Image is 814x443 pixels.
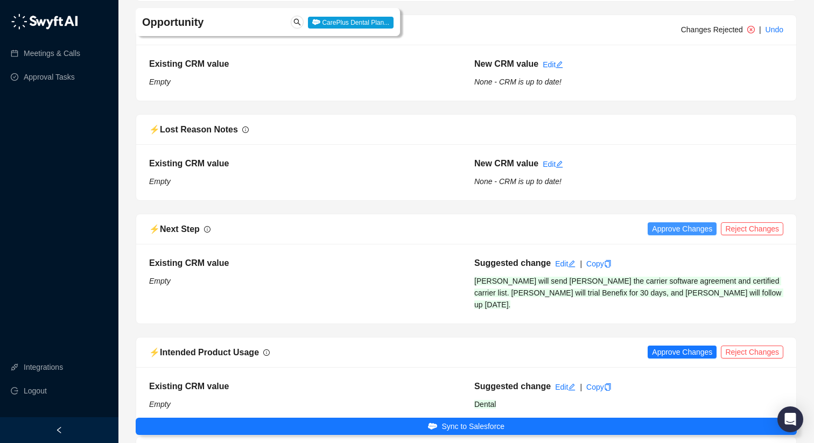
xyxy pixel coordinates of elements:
span: close-circle [747,26,755,33]
span: edit [568,383,576,391]
span: Reject Changes [725,223,779,235]
a: Edit [555,383,576,391]
a: Copy [586,259,612,268]
button: Approve Changes [648,222,717,235]
h5: Existing CRM value [149,257,458,270]
span: info-circle [242,126,249,133]
a: Meetings & Calls [24,43,80,64]
i: None - CRM is up to date! [474,78,562,86]
a: Edit [555,259,576,268]
span: | [759,25,761,34]
span: CarePlus Dental Plan... [308,17,394,29]
span: Sync to Salesforce [441,420,504,432]
span: Reject Changes [725,346,779,358]
h5: Suggested change [474,257,551,270]
h5: Existing CRM value [149,58,458,71]
a: Undo [766,25,783,34]
a: CarePlus Dental Plan... [308,18,394,26]
span: Dental [474,400,496,409]
div: Open Intercom Messenger [777,406,803,432]
div: | [580,381,582,393]
span: Approve Changes [652,346,712,358]
h5: New CRM value [474,58,538,71]
i: Empty [149,400,171,409]
div: | [580,258,582,270]
span: edit [556,61,563,68]
a: Edit [543,60,563,69]
span: copy [604,260,612,268]
h4: Opportunity [142,15,286,30]
i: Empty [149,78,171,86]
button: Reject Changes [721,346,783,358]
button: Reject Changes [721,222,783,235]
span: Changes Rejected [681,25,743,34]
i: Empty [149,177,171,186]
span: ⚡️ Lost Reason Notes [149,125,238,134]
img: logo-05li4sbe.png [11,13,78,30]
span: info-circle [263,349,270,356]
h5: Existing CRM value [149,157,458,170]
span: edit [556,160,563,168]
i: None - CRM is up to date! [474,177,562,186]
h5: Suggested change [474,380,551,393]
span: Logout [24,380,47,402]
span: ⚡️ Intended Product Usage [149,348,259,357]
span: copy [604,383,612,391]
span: edit [568,260,576,268]
span: search [293,18,301,26]
span: [PERSON_NAME] will send [PERSON_NAME] the carrier software agreement and certified carrier list. ... [474,277,783,309]
h5: Existing CRM value [149,380,458,393]
span: Approve Changes [652,223,712,235]
i: Empty [149,277,171,285]
button: Approve Changes [648,346,717,358]
span: info-circle [204,226,210,233]
h5: New CRM value [474,157,538,170]
a: Copy [586,383,612,391]
span: logout [11,387,18,395]
span: left [55,426,63,434]
a: Edit [543,160,563,168]
a: Approval Tasks [24,66,75,88]
a: Integrations [24,356,63,378]
span: ⚡️ Next Step [149,224,200,234]
button: Sync to Salesforce [136,418,797,435]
